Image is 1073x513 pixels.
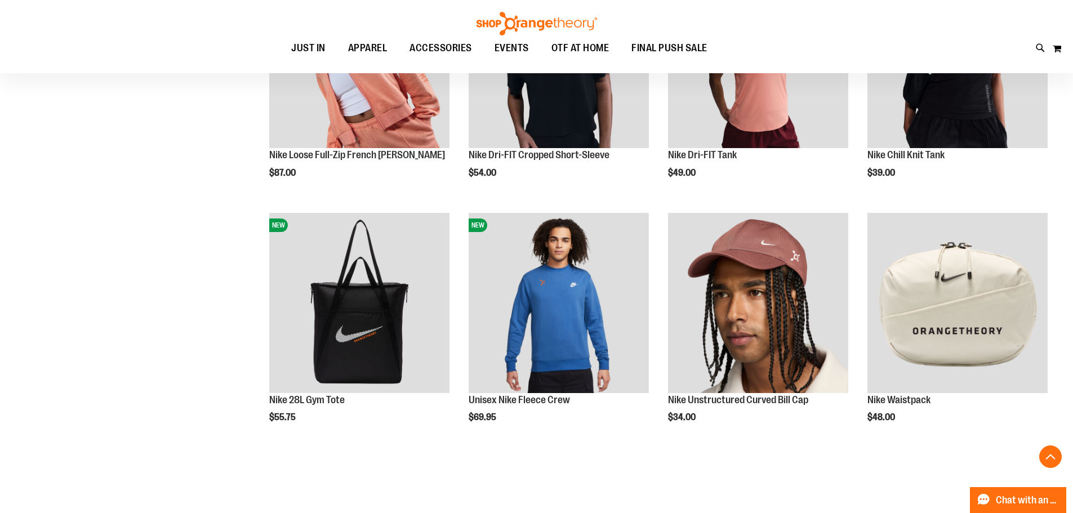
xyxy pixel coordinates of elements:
[668,168,697,178] span: $49.00
[469,412,498,422] span: $69.95
[475,12,599,35] img: Shop Orangetheory
[269,394,345,405] a: Nike 28L Gym Tote
[867,213,1048,395] a: Nike Waistpack
[970,487,1067,513] button: Chat with an Expert
[668,394,808,405] a: Nike Unstructured Curved Bill Cap
[668,213,848,395] a: Nike Unstructured Curved Bill Cap
[668,149,737,160] a: Nike Dri-FIT Tank
[269,218,288,232] span: NEW
[668,412,697,422] span: $34.00
[469,168,498,178] span: $54.00
[631,35,707,61] span: FINAL PUSH SALE
[291,35,326,61] span: JUST IN
[1039,445,1062,468] button: Back To Top
[867,213,1048,393] img: Nike Waistpack
[409,35,472,61] span: ACCESSORIES
[867,394,930,405] a: Nike Waistpack
[862,207,1053,452] div: product
[867,168,897,178] span: $39.00
[867,412,897,422] span: $48.00
[269,149,445,160] a: Nike Loose Full-Zip French [PERSON_NAME]
[867,149,945,160] a: Nike Chill Knit Tank
[469,149,609,160] a: Nike Dri-FIT Cropped Short-Sleeve
[463,207,655,452] div: product
[469,213,649,395] a: Unisex Nike Fleece CrewNEW
[551,35,609,61] span: OTF AT HOME
[495,35,529,61] span: EVENTS
[264,207,455,452] div: product
[269,168,297,178] span: $87.00
[996,495,1059,506] span: Chat with an Expert
[348,35,388,61] span: APPAREL
[469,394,570,405] a: Unisex Nike Fleece Crew
[469,218,487,232] span: NEW
[469,213,649,393] img: Unisex Nike Fleece Crew
[269,213,449,395] a: Nike 28L Gym ToteNEW
[269,412,297,422] span: $55.75
[269,213,449,393] img: Nike 28L Gym Tote
[662,207,854,452] div: product
[668,213,848,393] img: Nike Unstructured Curved Bill Cap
